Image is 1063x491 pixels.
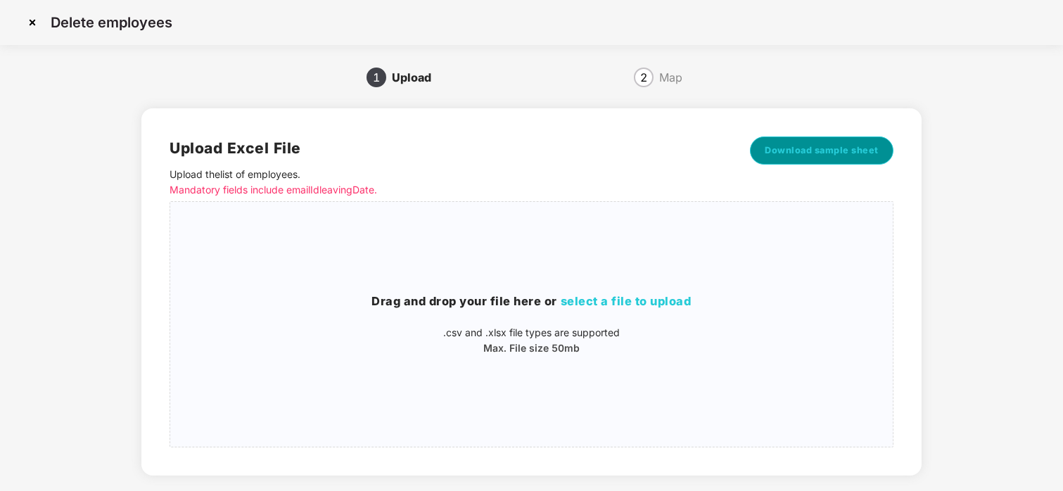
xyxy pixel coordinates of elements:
span: 2 [640,72,647,83]
p: Mandatory fields include emailId leavingDate. [170,182,712,198]
p: Upload the list of employees . [170,167,712,198]
p: Delete employees [51,14,172,31]
img: svg+xml;base64,PHN2ZyBpZD0iQ3Jvc3MtMzJ4MzIiIHhtbG5zPSJodHRwOi8vd3d3LnczLm9yZy8yMDAwL3N2ZyIgd2lkdG... [21,11,44,34]
button: Download sample sheet [750,136,893,165]
h2: Upload Excel File [170,136,712,160]
div: Map [659,66,682,89]
p: .csv and .xlsx file types are supported [170,325,892,340]
span: select a file to upload [561,294,692,308]
span: 1 [373,72,380,83]
p: Max. File size 50mb [170,340,892,356]
span: Download sample sheet [765,144,879,158]
div: Upload [392,66,443,89]
span: Drag and drop your file here orselect a file to upload.csv and .xlsx file types are supportedMax.... [170,202,892,447]
h3: Drag and drop your file here or [170,293,892,311]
